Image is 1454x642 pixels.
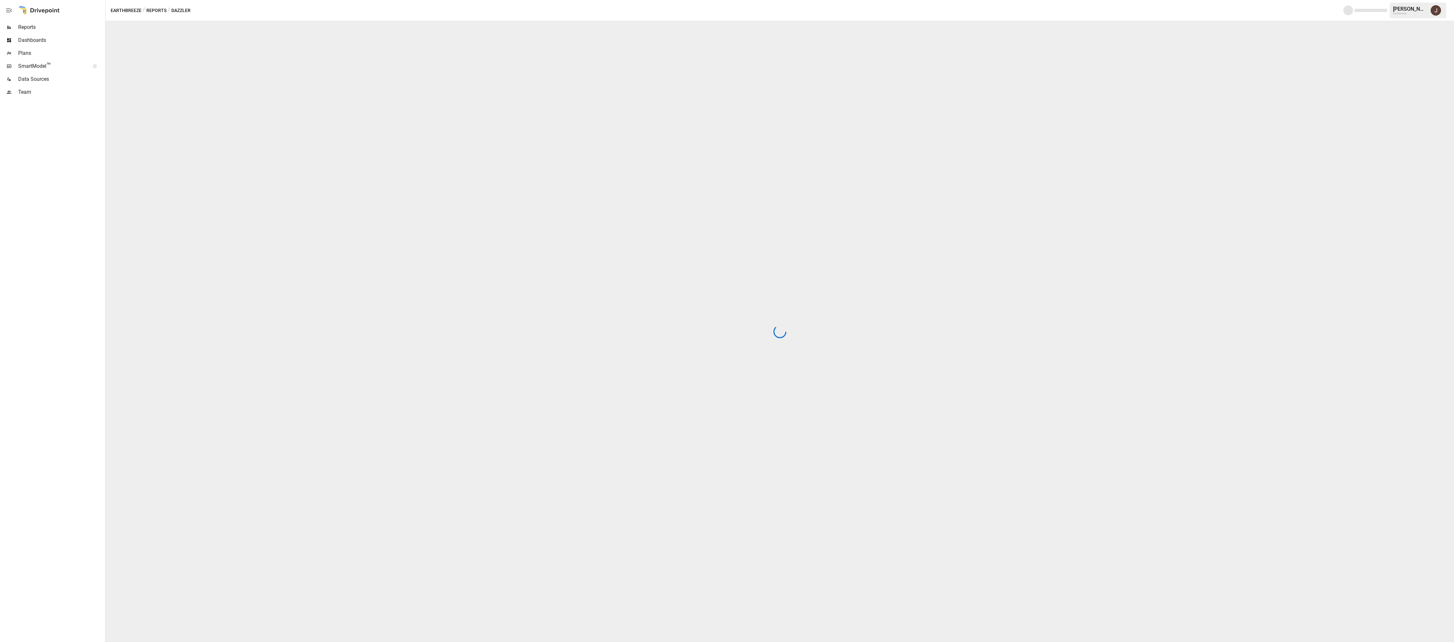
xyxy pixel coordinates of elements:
[1431,5,1441,16] img: Jon Wedel
[18,49,104,57] span: Plans
[18,62,86,70] span: SmartModel
[18,75,104,83] span: Data Sources
[18,23,104,31] span: Reports
[18,88,104,96] span: Team
[146,6,166,15] button: Reports
[168,6,170,15] div: /
[18,36,104,44] span: Dashboards
[1393,6,1427,12] div: [PERSON_NAME]
[143,6,145,15] div: /
[1393,12,1427,15] div: Earthbreeze
[1427,1,1445,19] button: Jon Wedel
[46,61,51,69] span: ™
[111,6,142,15] button: Earthbreeze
